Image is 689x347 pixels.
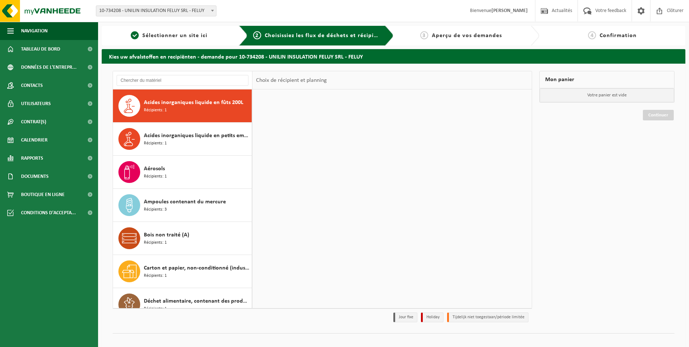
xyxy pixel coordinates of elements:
span: Rapports [21,149,43,167]
span: Aérosols [144,164,165,173]
span: Carton et papier, non-conditionné (industriel) [144,264,250,272]
span: 1 [131,31,139,39]
a: Continuer [643,110,674,120]
span: Calendrier [21,131,48,149]
span: Ampoules contenant du mercure [144,198,226,206]
span: Récipients: 1 [144,306,167,312]
p: Votre panier est vide [540,88,674,102]
span: Conditions d'accepta... [21,204,76,222]
span: Données de l'entrepr... [21,58,77,76]
span: Utilisateurs [21,95,51,113]
span: Récipients: 3 [144,206,167,213]
span: Récipients: 1 [144,107,167,114]
button: Déchet alimentaire, contenant des produits d'origine animale, non emballé, catégorie 3 Récipients: 1 [113,288,252,321]
button: Acides inorganiques liquide en petits emballages Récipients: 1 [113,123,252,156]
button: Ampoules contenant du mercure Récipients: 3 [113,189,252,222]
button: Acides inorganiques liquide en fûts 200L Récipients: 1 [113,89,252,123]
li: Tijdelijk niet toegestaan/période limitée [447,312,528,322]
span: 3 [420,31,428,39]
span: Sélectionner un site ici [142,33,207,39]
span: Récipients: 1 [144,173,167,180]
strong: [PERSON_NAME] [491,8,528,13]
span: Confirmation [600,33,637,39]
span: Acides inorganiques liquide en fûts 200L [144,98,243,107]
span: 2 [253,31,261,39]
span: Récipients: 1 [144,272,167,279]
span: Contrat(s) [21,113,46,131]
a: 1Sélectionner un site ici [105,31,233,40]
span: Tableau de bord [21,40,60,58]
span: Navigation [21,22,48,40]
span: Récipients: 1 [144,239,167,246]
button: Bois non traité (A) Récipients: 1 [113,222,252,255]
span: Choisissiez les flux de déchets et récipients [265,33,386,39]
div: Choix de récipient et planning [252,71,331,89]
span: Déchet alimentaire, contenant des produits d'origine animale, non emballé, catégorie 3 [144,297,250,306]
li: Holiday [421,312,443,322]
span: Récipients: 1 [144,140,167,147]
span: 4 [588,31,596,39]
span: Aperçu de vos demandes [432,33,502,39]
input: Chercher du matériel [117,75,248,86]
h2: Kies uw afvalstoffen en recipiënten - demande pour 10-734208 - UNILIN INSULATION FELUY SRL - FELUY [102,49,685,63]
li: Jour fixe [393,312,417,322]
span: 10-734208 - UNILIN INSULATION FELUY SRL - FELUY [96,5,216,16]
span: 10-734208 - UNILIN INSULATION FELUY SRL - FELUY [96,6,216,16]
span: Acides inorganiques liquide en petits emballages [144,131,250,140]
button: Carton et papier, non-conditionné (industriel) Récipients: 1 [113,255,252,288]
div: Mon panier [539,71,674,88]
span: Contacts [21,76,43,95]
span: Boutique en ligne [21,186,65,204]
span: Bois non traité (A) [144,231,189,239]
button: Aérosols Récipients: 1 [113,156,252,189]
span: Documents [21,167,49,186]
